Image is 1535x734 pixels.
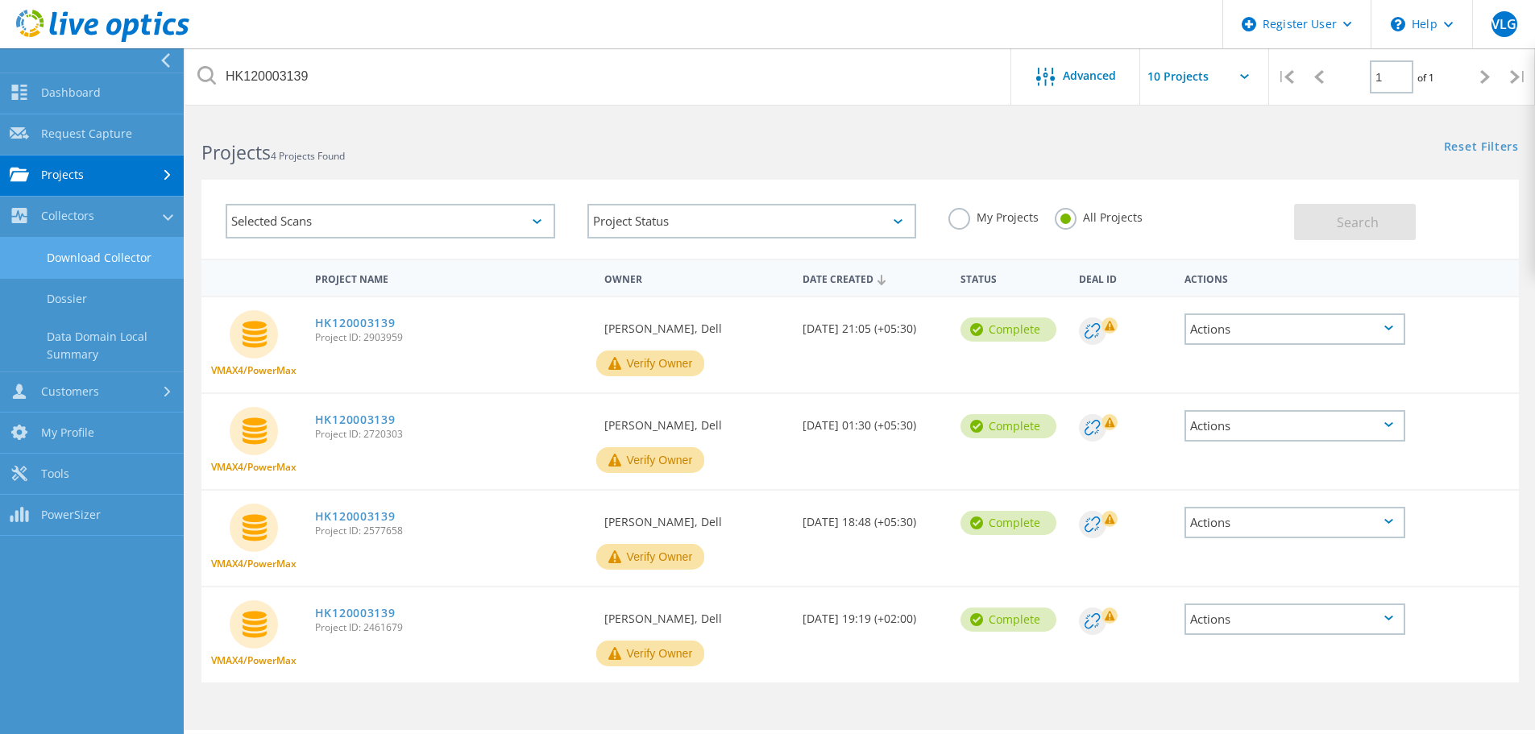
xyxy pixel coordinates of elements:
div: [DATE] 18:48 (+05:30) [794,491,952,544]
div: Complete [960,608,1056,632]
input: Search projects by name, owner, ID, company, etc [185,48,1012,105]
b: Projects [201,139,271,165]
a: HK120003139 [315,608,396,619]
div: Owner [596,263,794,292]
div: Actions [1184,507,1405,538]
div: Actions [1176,263,1413,292]
button: Verify Owner [596,350,704,376]
div: Actions [1184,603,1405,635]
div: Deal Id [1071,263,1176,292]
div: Date Created [794,263,952,293]
span: Project ID: 2461679 [315,623,589,632]
span: Project ID: 2720303 [315,429,589,439]
span: VMAX4/PowerMax [211,656,297,666]
div: Selected Scans [226,204,555,238]
button: Verify Owner [596,447,704,473]
div: Project Name [307,263,597,292]
span: 4 Projects Found [271,149,345,163]
span: Advanced [1063,70,1116,81]
a: HK120003139 [315,414,396,425]
a: HK120003139 [315,317,396,329]
label: My Projects [948,208,1039,223]
span: VMAX4/PowerMax [211,366,297,375]
div: [PERSON_NAME], Dell [596,491,794,544]
span: VMAX4/PowerMax [211,559,297,569]
label: All Projects [1055,208,1143,223]
span: VMAX4/PowerMax [211,462,297,472]
div: [DATE] 01:30 (+05:30) [794,394,952,447]
div: [PERSON_NAME], Dell [596,297,794,350]
div: Complete [960,414,1056,438]
button: Verify Owner [596,641,704,666]
span: Project ID: 2577658 [315,526,589,536]
span: VLG [1491,18,1516,31]
button: Verify Owner [596,544,704,570]
div: Complete [960,317,1056,342]
span: Project ID: 2903959 [315,333,589,342]
div: Actions [1184,410,1405,442]
span: Search [1337,214,1379,231]
div: [DATE] 19:19 (+02:00) [794,587,952,641]
div: | [1502,48,1535,106]
a: Reset Filters [1444,141,1519,155]
a: HK120003139 [315,511,396,522]
div: Status [952,263,1071,292]
svg: \n [1391,17,1405,31]
div: | [1269,48,1302,106]
div: Complete [960,511,1056,535]
div: Project Status [587,204,917,238]
div: [DATE] 21:05 (+05:30) [794,297,952,350]
div: Actions [1184,313,1405,345]
a: Live Optics Dashboard [16,34,189,45]
div: [PERSON_NAME], Dell [596,587,794,641]
div: [PERSON_NAME], Dell [596,394,794,447]
span: of 1 [1417,71,1434,85]
button: Search [1294,204,1416,240]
